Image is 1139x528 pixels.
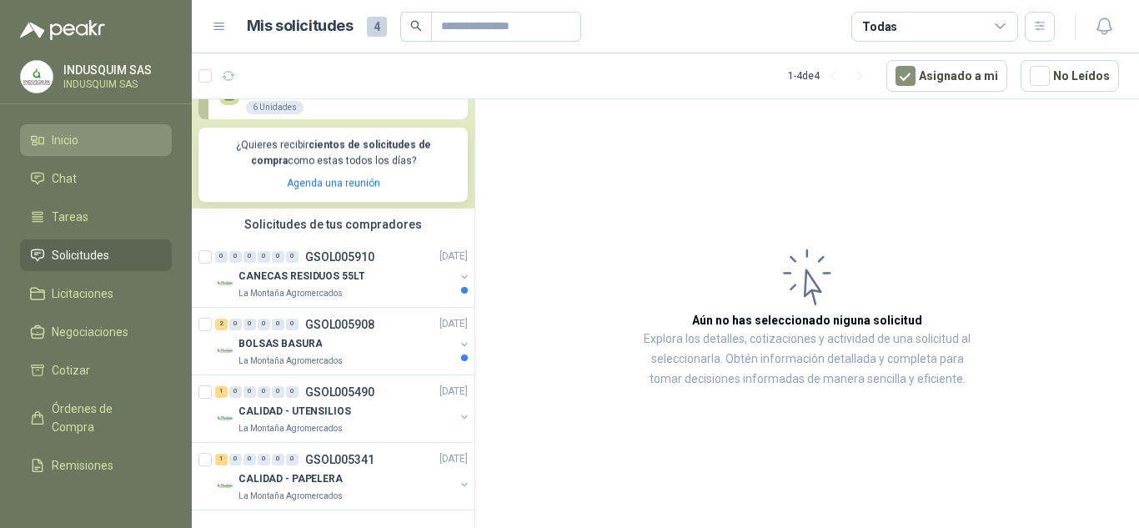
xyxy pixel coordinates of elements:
[243,319,256,330] div: 0
[238,269,364,284] p: CANECAS RESIDUOS 55LT
[52,131,78,149] span: Inicio
[21,61,53,93] img: Company Logo
[243,454,256,465] div: 0
[215,274,235,294] img: Company Logo
[286,251,299,263] div: 0
[862,18,897,36] div: Todas
[215,382,471,435] a: 1 0 0 0 0 0 GSOL005490[DATE] Company LogoCALIDAD - UTENSILIOSLa Montaña Agromercados
[272,454,284,465] div: 0
[305,454,374,465] p: GSOL005341
[305,319,374,330] p: GSOL005908
[229,386,242,398] div: 0
[286,319,299,330] div: 0
[272,386,284,398] div: 0
[286,454,299,465] div: 0
[305,251,374,263] p: GSOL005910
[215,341,235,361] img: Company Logo
[20,163,172,194] a: Chat
[258,454,270,465] div: 0
[215,409,235,429] img: Company Logo
[215,247,471,300] a: 0 0 0 0 0 0 GSOL005910[DATE] Company LogoCANECAS RESIDUOS 55LTLa Montaña Agromercados
[272,319,284,330] div: 0
[439,451,468,467] p: [DATE]
[287,178,380,189] a: Agenda una reunión
[238,490,343,503] p: La Montaña Agromercados
[20,393,172,443] a: Órdenes de Compra
[20,278,172,309] a: Licitaciones
[439,249,468,264] p: [DATE]
[238,404,351,420] p: CALIDAD - UTENSILIOS
[692,311,922,329] h3: Aún no has seleccionado niguna solicitud
[52,323,128,341] span: Negociaciones
[215,476,235,496] img: Company Logo
[192,209,474,240] div: Solicitudes de tus compradores
[788,63,873,89] div: 1 - 4 de 4
[439,384,468,400] p: [DATE]
[258,386,270,398] div: 0
[20,450,172,481] a: Remisiones
[20,355,172,386] a: Cotizar
[215,386,228,398] div: 1
[246,101,304,114] div: 6 Unidades
[229,454,242,465] div: 0
[238,336,322,352] p: BOLSAS BASURA
[215,450,471,503] a: 1 0 0 0 0 0 GSOL005341[DATE] Company LogoCALIDAD - PAPELERALa Montaña Agromercados
[215,319,228,330] div: 2
[238,422,343,435] p: La Montaña Agromercados
[367,17,387,37] span: 4
[63,79,168,89] p: INDUSQUIM SAS
[243,386,256,398] div: 0
[238,355,343,368] p: La Montaña Agromercados
[247,14,354,38] h1: Mis solicitudes
[238,471,343,487] p: CALIDAD - PAPELERA
[439,316,468,332] p: [DATE]
[410,20,422,32] span: search
[52,400,156,436] span: Órdenes de Compra
[215,251,228,263] div: 0
[52,456,113,475] span: Remisiones
[1021,60,1119,92] button: No Leídos
[20,239,172,271] a: Solicitudes
[238,287,343,300] p: La Montaña Agromercados
[243,251,256,263] div: 0
[52,208,88,226] span: Tareas
[20,201,172,233] a: Tareas
[20,124,172,156] a: Inicio
[251,139,431,167] b: cientos de solicitudes de compra
[215,314,471,368] a: 2 0 0 0 0 0 GSOL005908[DATE] Company LogoBOLSAS BASURALa Montaña Agromercados
[20,316,172,348] a: Negociaciones
[642,329,972,390] p: Explora los detalles, cotizaciones y actividad de una solicitud al seleccionarla. Obtén informaci...
[258,319,270,330] div: 0
[215,454,228,465] div: 1
[258,251,270,263] div: 0
[229,251,242,263] div: 0
[20,20,105,40] img: Logo peakr
[886,60,1007,92] button: Asignado a mi
[52,361,90,380] span: Cotizar
[208,138,458,169] p: ¿Quieres recibir como estas todos los días?
[272,251,284,263] div: 0
[286,386,299,398] div: 0
[52,169,77,188] span: Chat
[52,284,113,303] span: Licitaciones
[229,319,242,330] div: 0
[52,246,109,264] span: Solicitudes
[63,64,168,76] p: INDUSQUIM SAS
[305,386,374,398] p: GSOL005490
